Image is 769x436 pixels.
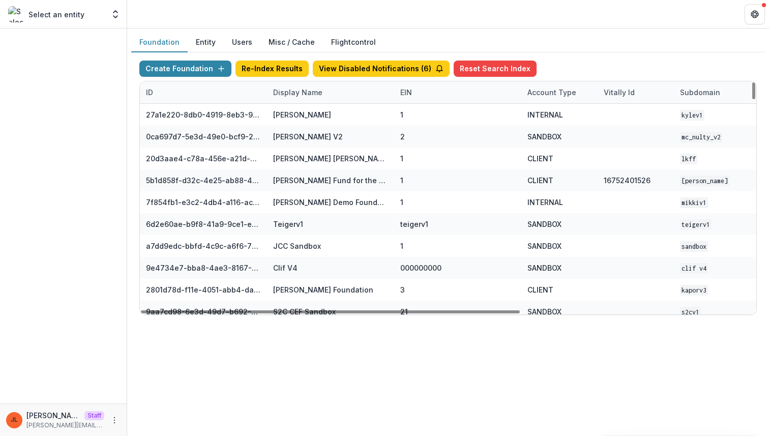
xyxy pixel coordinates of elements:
[11,417,18,423] div: Jeanne Locker
[313,61,450,77] button: View Disabled Notifications (6)
[680,219,712,230] code: teigerv1
[680,132,722,142] code: mc_nulty_v2
[235,61,309,77] button: Re-Index Results
[108,414,121,426] button: More
[108,4,123,24] button: Open entity switcher
[394,81,521,103] div: EIN
[146,284,261,295] div: 2801d78d-f11e-4051-abb4-dab00da98882
[400,219,428,229] div: teigerv1
[400,197,403,208] div: 1
[131,33,188,52] button: Foundation
[745,4,765,24] button: Get Help
[273,306,336,317] div: S2C CEF Sandbox
[146,219,261,229] div: 6d2e60ae-b9f8-41a9-9ce1-e608d0f20ec5
[400,131,405,142] div: 2
[273,284,373,295] div: [PERSON_NAME] Foundation
[454,61,537,77] button: Reset Search Index
[680,263,708,274] code: Clif V4
[267,81,394,103] div: Display Name
[527,175,553,186] div: CLIENT
[400,263,441,273] div: 000000000
[273,241,321,251] div: JCC Sandbox
[26,421,104,430] p: [PERSON_NAME][EMAIL_ADDRESS][DOMAIN_NAME]
[140,81,267,103] div: ID
[146,175,261,186] div: 5b1d858f-d32c-4e25-ab88-434536713791
[146,131,261,142] div: 0ca697d7-5e3d-49e0-bcf9-217f69e92d71
[273,263,298,273] div: Clif V4
[598,81,674,103] div: Vitally Id
[521,81,598,103] div: Account Type
[273,175,388,186] div: [PERSON_NAME] Fund for the Blind
[146,109,261,120] div: 27a1e220-8db0-4919-8eb3-9f29ee33f7b0
[527,306,561,317] div: SANDBOX
[28,9,84,20] p: Select an entity
[273,219,303,229] div: Teigerv1
[394,87,418,98] div: EIN
[527,284,553,295] div: CLIENT
[680,307,701,317] code: s2cv1
[273,109,331,120] div: [PERSON_NAME]
[674,81,750,103] div: Subdomain
[527,131,561,142] div: SANDBOX
[527,109,563,120] div: INTERNAL
[273,197,388,208] div: [PERSON_NAME] Demo Foundation
[400,306,408,317] div: 21
[680,197,708,208] code: mikkiv1
[400,109,403,120] div: 1
[527,263,561,273] div: SANDBOX
[8,6,24,22] img: Select an entity
[680,176,729,186] code: [PERSON_NAME]
[146,263,261,273] div: 9e4734e7-bba8-4ae3-8167-95d86cec7b4b
[146,197,261,208] div: 7f854fb1-e3c2-4db4-a116-aca576521abc
[604,175,650,186] div: 16752401526
[527,197,563,208] div: INTERNAL
[527,241,561,251] div: SANDBOX
[84,411,104,420] p: Staff
[680,154,697,164] code: lkff
[146,306,261,317] div: 9aa7cd98-6e3d-49d7-b692-3e5f3d1facd4
[26,410,80,421] p: [PERSON_NAME]
[680,110,704,121] code: kylev1
[680,241,708,252] code: sandbox
[527,153,553,164] div: CLIENT
[146,153,261,164] div: 20d3aae4-c78a-456e-a21d-91c97a6a725f
[140,87,159,98] div: ID
[139,61,231,77] button: Create Foundation
[527,219,561,229] div: SANDBOX
[400,284,405,295] div: 3
[598,87,641,98] div: Vitally Id
[400,241,403,251] div: 1
[273,131,343,142] div: [PERSON_NAME] V2
[260,33,323,52] button: Misc / Cache
[331,37,376,47] a: Flightcontrol
[680,285,708,296] code: kaporv3
[521,87,582,98] div: Account Type
[674,87,726,98] div: Subdomain
[224,33,260,52] button: Users
[400,175,403,186] div: 1
[273,153,388,164] div: [PERSON_NAME] [PERSON_NAME] Family Foundation
[267,87,329,98] div: Display Name
[146,241,261,251] div: a7dd9edc-bbfd-4c9c-a6f6-76d0743bf1cd
[400,153,403,164] div: 1
[188,33,224,52] button: Entity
